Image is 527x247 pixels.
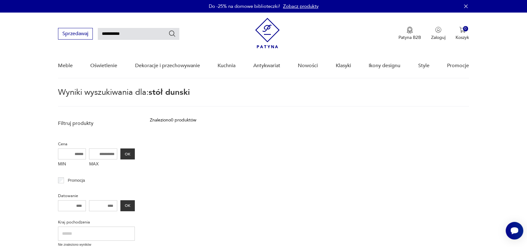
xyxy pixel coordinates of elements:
[120,200,135,211] button: OK
[447,54,469,78] a: Promocje
[456,35,469,40] p: Koszyk
[398,35,421,40] p: Patyna B2B
[398,27,421,40] button: Patyna B2B
[418,54,430,78] a: Style
[431,35,445,40] p: Zaloguj
[89,159,117,169] label: MAX
[58,28,93,40] button: Sprzedawaj
[209,3,280,9] p: Do -25% na domowe biblioteczki!
[463,26,468,31] div: 0
[135,54,200,78] a: Dekoracje i przechowywanie
[90,54,117,78] a: Oświetlenie
[150,117,196,124] div: Znaleziono 0 produktów
[298,54,318,78] a: Nowości
[58,159,86,169] label: MIN
[58,219,135,226] p: Kraj pochodzenia
[459,27,466,33] img: Ikona koszyka
[58,32,93,36] a: Sprzedawaj
[149,87,190,98] span: stół dunski
[435,27,441,33] img: Ikonka użytkownika
[58,89,469,107] p: Wyniki wyszukiwania dla:
[58,54,73,78] a: Meble
[68,177,85,184] p: Promocja
[255,18,280,48] img: Patyna - sklep z meblami i dekoracjami vintage
[431,27,445,40] button: Zaloguj
[218,54,235,78] a: Kuchnia
[58,141,135,148] p: Cena
[283,3,319,9] a: Zobacz produkty
[253,54,280,78] a: Antykwariat
[336,54,351,78] a: Klasyki
[58,192,135,199] p: Datowanie
[369,54,400,78] a: Ikony designu
[398,27,421,40] a: Ikona medaluPatyna B2B
[168,30,176,37] button: Szukaj
[407,27,413,34] img: Ikona medalu
[506,222,523,239] iframe: Smartsupp widget button
[120,148,135,159] button: OK
[456,27,469,40] button: 0Koszyk
[58,120,135,127] p: Filtruj produkty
